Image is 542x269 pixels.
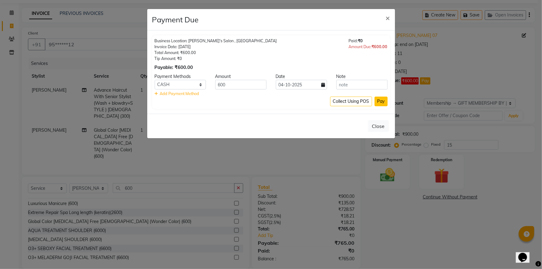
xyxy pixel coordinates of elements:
[375,97,388,106] button: Pay
[155,38,277,44] div: Business Location: [PERSON_NAME]'s Salon , [GEOGRAPHIC_DATA]
[152,14,199,25] h4: Payment Due
[332,73,392,80] div: Note
[330,97,372,106] button: Collect Using POS
[211,73,271,80] div: Amount
[155,56,277,62] div: Tip Amount: ₹0
[160,91,199,96] span: Add Payment Method
[271,73,332,80] div: Date
[276,80,327,89] input: yyyy-mm-dd
[372,44,388,49] span: ₹600.00
[381,9,395,26] button: Close
[155,50,277,56] div: Total Amount: ₹600.00
[155,44,277,50] div: Invoice Date: [DATE]
[368,120,389,132] button: Close
[215,80,266,89] input: Amount
[386,13,390,22] span: ×
[336,80,388,89] input: note
[155,64,277,71] div: Payable: ₹600.00
[349,38,388,44] div: Paid:
[150,73,211,80] div: Payment Methods
[349,44,388,50] div: Amount Due:
[516,244,536,263] iframe: chat widget
[358,38,363,43] span: ₹0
